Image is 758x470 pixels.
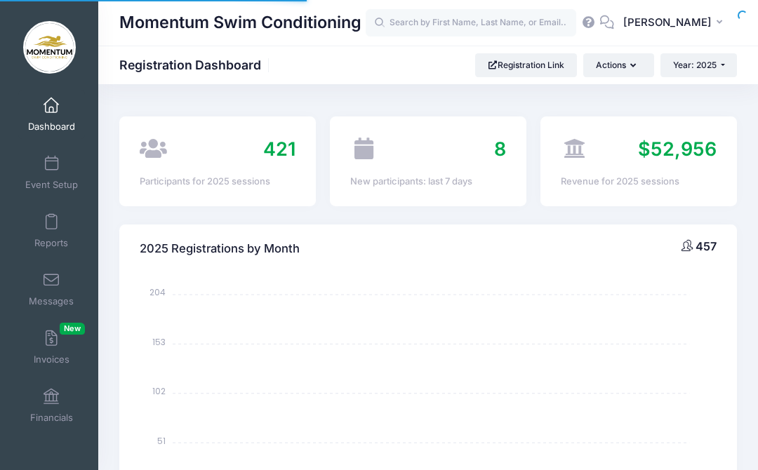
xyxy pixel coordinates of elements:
[18,206,85,255] a: Reports
[23,21,76,74] img: Momentum Swim Conditioning
[157,435,166,447] tspan: 51
[623,15,712,30] span: [PERSON_NAME]
[152,336,166,348] tspan: 153
[25,179,78,191] span: Event Setup
[660,53,737,77] button: Year: 2025
[140,229,300,269] h4: 2025 Registrations by Month
[673,60,717,70] span: Year: 2025
[34,354,69,365] span: Invoices
[30,412,73,424] span: Financials
[149,287,166,299] tspan: 204
[366,9,576,37] input: Search by First Name, Last Name, or Email...
[119,58,273,72] h1: Registration Dashboard
[119,7,361,39] h1: Momentum Swim Conditioning
[263,137,295,160] span: 421
[614,7,737,39] button: [PERSON_NAME]
[18,264,85,314] a: Messages
[561,175,717,189] div: Revenue for 2025 sessions
[140,175,295,189] div: Participants for 2025 sessions
[152,386,166,398] tspan: 102
[494,137,506,160] span: 8
[583,53,653,77] button: Actions
[696,239,717,253] span: 457
[475,53,577,77] a: Registration Link
[28,121,75,133] span: Dashboard
[638,137,717,160] span: $52,956
[34,237,68,249] span: Reports
[18,148,85,197] a: Event Setup
[29,295,74,307] span: Messages
[60,323,85,335] span: New
[350,175,506,189] div: New participants: last 7 days
[18,90,85,139] a: Dashboard
[18,381,85,430] a: Financials
[18,323,85,372] a: InvoicesNew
